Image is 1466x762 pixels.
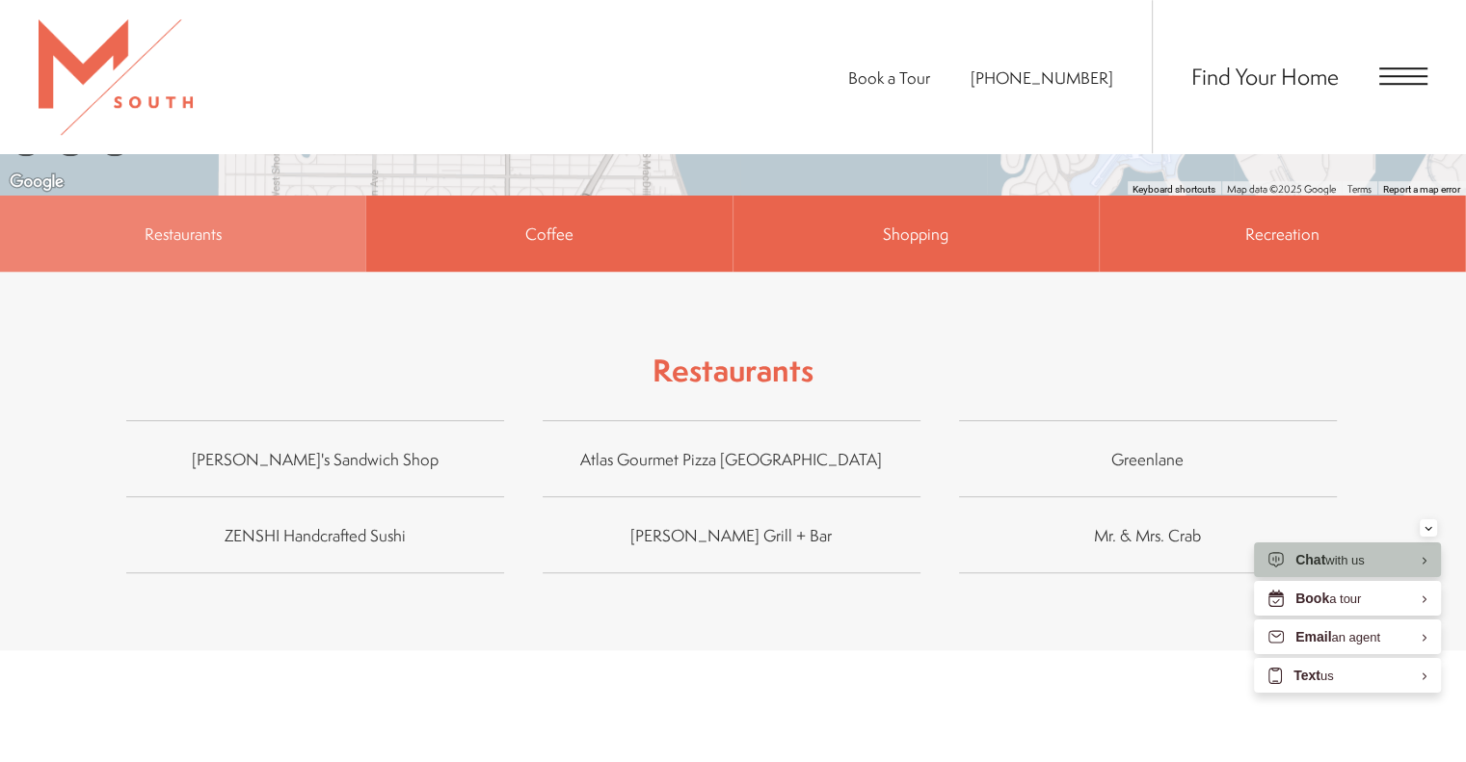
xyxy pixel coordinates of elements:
[543,445,920,473] span: Atlas Gourmet Pizza [GEOGRAPHIC_DATA]
[5,170,68,195] img: Google
[126,520,504,548] span: ZENSHI Handcrafted Sushi
[653,349,813,392] p: Restaurants
[971,66,1113,89] span: [PHONE_NUMBER]
[1383,184,1460,195] a: Report a map error
[543,520,920,548] span: [PERSON_NAME] Grill + Bar
[959,421,1337,496] button: Greenlane
[39,19,193,135] img: MSouth
[1100,195,1465,272] button: Recreation
[1379,67,1427,85] button: Open Menu
[1245,223,1319,245] span: Recreation
[733,195,1099,272] button: Shopping
[145,223,222,245] span: Restaurants
[1133,183,1215,197] button: Keyboard shortcuts
[959,496,1337,572] button: Mr. & Mrs. Crab
[1227,182,1336,196] span: Map data ©2025 Google
[1191,61,1339,92] a: Find Your Home
[959,445,1337,473] span: Greenlane
[366,195,732,272] button: Coffee
[126,421,504,496] button: [PERSON_NAME]'s Sandwich Shop
[543,496,920,572] button: [PERSON_NAME] Grill + Bar
[126,496,504,572] button: ZENSHI Handcrafted Sushi
[5,170,68,195] a: Open this area in Google Maps (opens a new window)
[126,445,504,473] span: [PERSON_NAME]'s Sandwich Shop
[525,223,573,245] span: Coffee
[959,520,1337,548] span: Mr. & Mrs. Crab
[971,66,1113,89] a: Call Us at 813-570-8014
[883,223,948,245] span: Shopping
[543,421,920,496] button: Atlas Gourmet Pizza [GEOGRAPHIC_DATA]
[848,66,930,89] a: Book a Tour
[1347,182,1372,196] a: Terms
